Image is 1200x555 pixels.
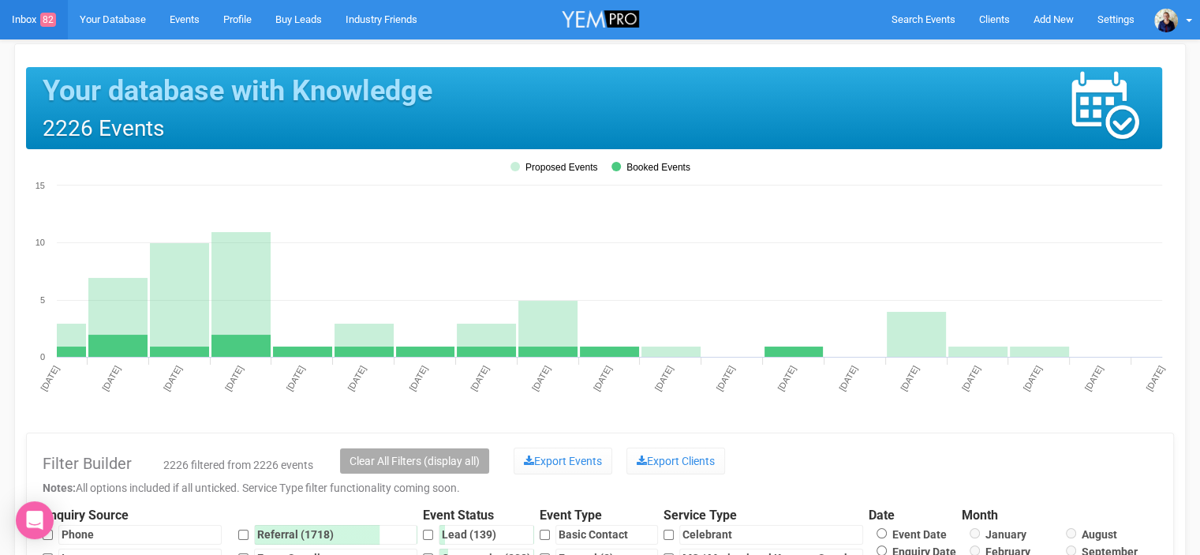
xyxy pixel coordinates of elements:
tspan: [DATE] [714,364,736,392]
tspan: 5 [40,295,45,305]
label: January [962,528,1026,541]
input: Celebrant [664,525,674,545]
tspan: [DATE] [223,364,245,392]
div: Referral (1718) [254,525,417,545]
span: Search Events [892,13,955,25]
div: 2226 filtered from 2226 events [163,457,318,481]
tspan: [DATE] [285,364,307,392]
legend: Month [962,507,1143,525]
tspan: [DATE] [899,364,921,392]
input: Basic Contact [540,525,550,545]
input: Referral (1718) [238,525,249,545]
strong: Notes: [43,482,76,494]
tspan: [DATE] [162,364,184,392]
div: Lead (139) [439,525,534,545]
img: events_calendar-47d57c581de8ae7e0d62452d7a588d7d83c6c9437aa29a14e0e0b6a065d91899.png [1069,69,1140,141]
tspan: [DATE] [346,364,368,392]
span: Add New [1034,13,1074,25]
tspan: [DATE] [407,364,429,392]
input: August [1066,528,1076,538]
h2: Filter Builder [43,455,132,472]
a: Export Events [514,448,612,474]
input: January [970,528,980,538]
tspan: [DATE] [39,364,61,392]
input: Event Date [877,528,887,538]
img: open-uri20200401-4-bba0o7 [1154,9,1178,32]
tspan: [DATE] [469,364,491,392]
h1: 2226 Events [43,117,432,141]
tspan: [DATE] [1082,364,1105,392]
div: All options included if all unticked. Service Type filter functionality coming soon. [43,480,1157,496]
tspan: [DATE] [960,364,982,392]
tspan: [DATE] [837,364,859,392]
tspan: [DATE] [592,364,614,392]
legend: Event Status [423,507,540,525]
legend: Event Type [540,507,664,525]
tspan: [DATE] [776,364,798,392]
tspan: Proposed Events [525,162,597,173]
legend: Service Type [664,507,869,525]
tspan: 10 [36,238,45,247]
tspan: [DATE] [653,364,675,392]
label: Event Date [869,528,947,541]
input: Lead (139) [423,525,433,545]
div: Basic Contact [555,525,658,545]
span: 82 [40,13,56,27]
legend: Date [869,507,962,525]
button: Clear All Filters (display all) [340,448,489,474]
tspan: 0 [40,352,45,362]
tspan: Booked Events [626,162,690,173]
a: Export Clients [626,448,725,474]
div: Phone [58,525,222,545]
tspan: [DATE] [1144,364,1166,392]
div: Celebrant [679,525,863,545]
h1: Your database with Knowledge [43,76,432,107]
tspan: [DATE] [1022,364,1044,392]
tspan: [DATE] [100,364,122,392]
tspan: 15 [36,181,45,190]
legend: Enquiry Source [43,507,423,525]
span: Clients [979,13,1010,25]
tspan: [DATE] [530,364,552,392]
div: Open Intercom Messenger [16,501,54,539]
label: August [1058,528,1117,541]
